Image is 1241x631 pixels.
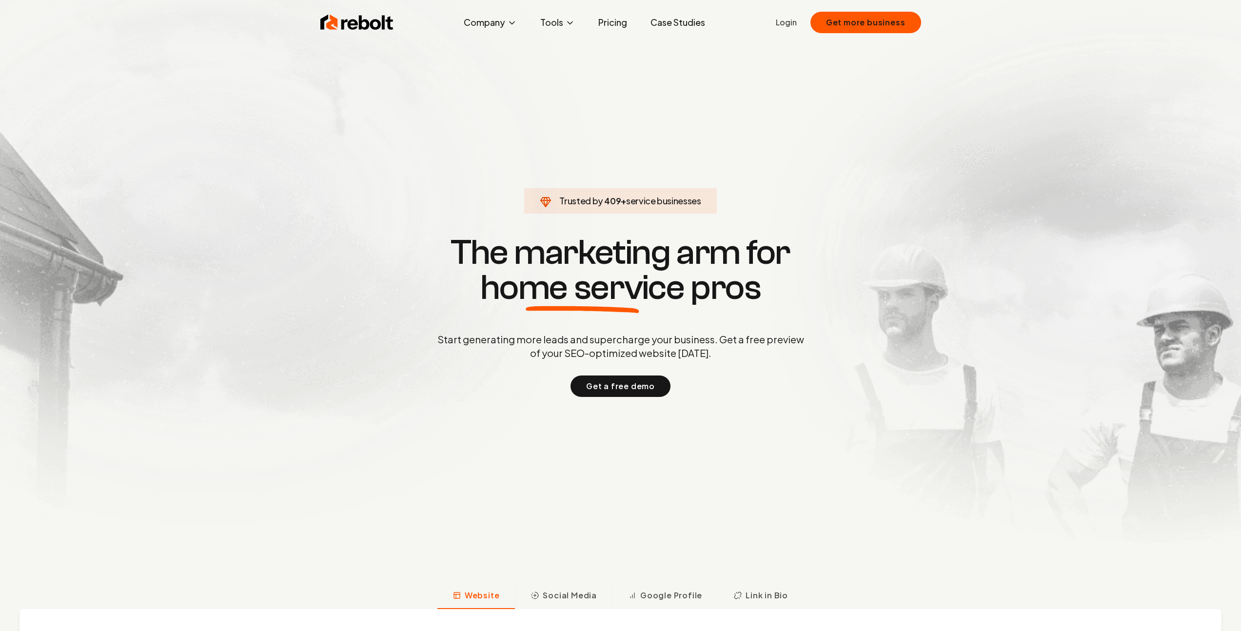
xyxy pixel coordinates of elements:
[435,333,806,360] p: Start generating more leads and supercharge your business. Get a free preview of your SEO-optimiz...
[387,235,855,305] h1: The marketing arm for pros
[591,13,635,32] a: Pricing
[626,195,701,206] span: service businesses
[718,584,804,609] button: Link in Bio
[604,194,621,208] span: 409
[571,375,670,397] button: Get a free demo
[320,13,394,32] img: Rebolt Logo
[456,13,525,32] button: Company
[515,584,612,609] button: Social Media
[437,584,515,609] button: Website
[532,13,583,32] button: Tools
[480,270,685,305] span: home service
[543,590,597,601] span: Social Media
[612,584,718,609] button: Google Profile
[643,13,713,32] a: Case Studies
[640,590,702,601] span: Google Profile
[746,590,788,601] span: Link in Bio
[465,590,500,601] span: Website
[559,195,603,206] span: Trusted by
[810,12,921,33] button: Get more business
[621,195,626,206] span: +
[776,17,797,28] a: Login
